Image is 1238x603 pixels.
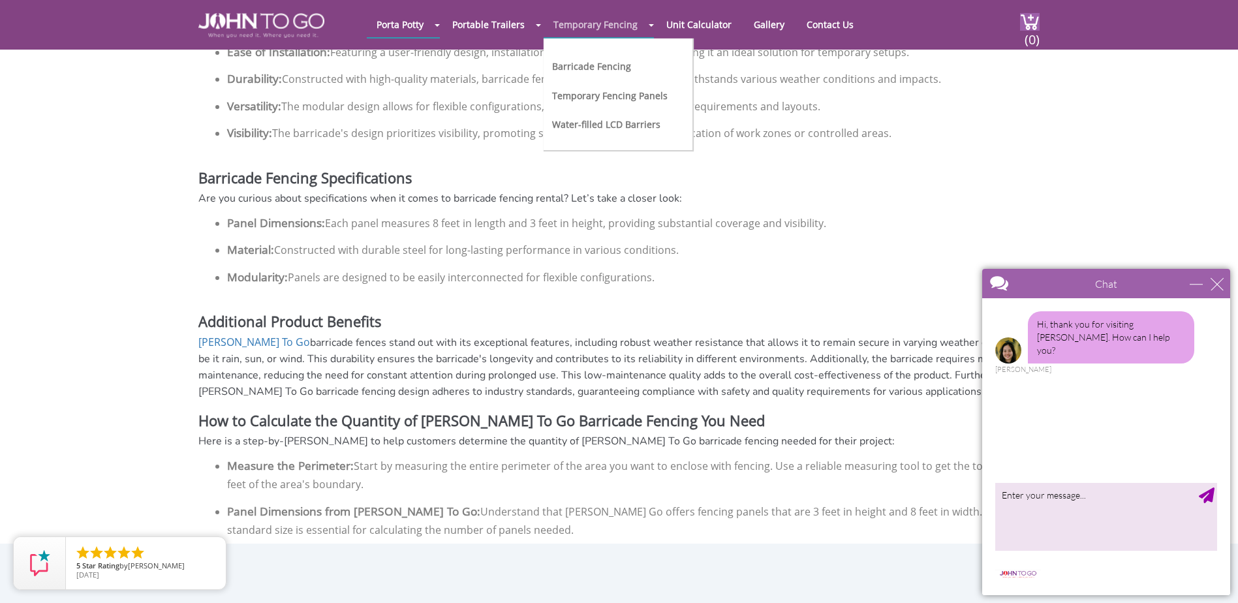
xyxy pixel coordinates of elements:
span: (0) [1024,20,1040,48]
a: [PERSON_NAME] To Go [198,335,310,349]
li:  [102,545,118,561]
li: Start by measuring the entire perimeter of the area you want to enclose with fencing. Use a relia... [227,456,1027,501]
strong: Panel Dimensions from [PERSON_NAME] To Go: [227,503,480,519]
span: Star Rating [82,561,119,570]
strong: Ease of Installation: [227,44,330,59]
h3: Barricade Fencing Specifications [198,170,1040,184]
strong: Visibility: [227,125,272,140]
strong: Material: [227,241,274,257]
span: 5 [76,561,80,570]
a: Porta Potty [367,12,433,37]
li:  [130,545,146,561]
img: Review Rating [27,550,53,576]
strong: Measure the Perimeter: [227,457,354,473]
h3: Additional Product Benefits [198,314,1040,328]
a: Gallery [744,12,794,37]
a: Temporary Fencing [544,12,647,37]
a: Contact Us [797,12,863,37]
img: cart a [1020,13,1040,31]
a: Unit Calculator [657,12,741,37]
iframe: Live Chat Box [974,261,1238,603]
li: Each panel measures 8 feet in length and 3 feet in height, providing substantial coverage and vis... [227,213,1027,240]
a: Portable Trailers [442,12,534,37]
li: The barricade's design prioritizes visibility, promoting safety by ensuring clear demarcation of ... [227,123,1027,150]
span: by [76,562,215,571]
li: The modular design allows for flexible configurations, adapting to different project requirements... [227,97,1027,123]
li:  [89,545,104,561]
li: Panels are designed to be easily interconnected for flexible configurations. [227,268,1027,294]
strong: Versatility: [227,98,281,114]
strong: Durability: [227,70,282,86]
h3: How to Calculate the Quantity of [PERSON_NAME] To Go Barricade Fencing You Need [198,413,1040,427]
li: Featuring a user-friendly design, installation is quick and hassle-free, making it an ideal solut... [227,42,1027,69]
li: Constructed with durable steel for long-lasting performance in various conditions. [227,240,1027,267]
li:  [116,545,132,561]
strong: Modularity: [227,269,288,285]
li:  [75,545,91,561]
li: Understand that [PERSON_NAME] Go offers fencing panels that are 3 feet in height and 8 feet in wi... [227,502,1027,547]
span: [PERSON_NAME] [128,561,185,570]
img: JOHN to go [198,13,324,38]
strong: Panel Dimensions: [227,215,325,230]
span: [DATE] [76,570,99,580]
li: Constructed with high-quality materials, barricade fencing ensures durability and withstands vari... [227,69,1027,96]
